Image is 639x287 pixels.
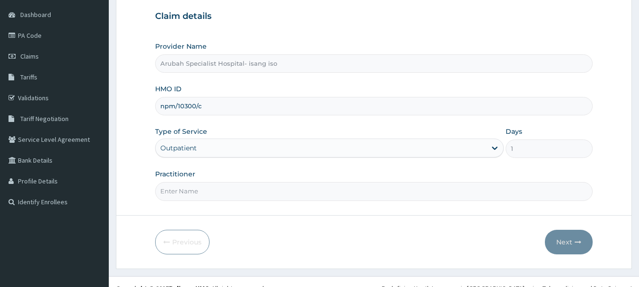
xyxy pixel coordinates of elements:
label: Practitioner [155,169,195,179]
label: Days [506,127,522,136]
h3: Claim details [155,11,593,22]
span: Dashboard [20,10,51,19]
input: Enter HMO ID [155,97,593,115]
span: Claims [20,52,39,61]
button: Next [545,230,593,254]
span: Tariff Negotiation [20,114,69,123]
button: Previous [155,230,210,254]
input: Enter Name [155,182,593,200]
div: Outpatient [160,143,197,153]
label: Provider Name [155,42,207,51]
label: HMO ID [155,84,182,94]
span: Tariffs [20,73,37,81]
label: Type of Service [155,127,207,136]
